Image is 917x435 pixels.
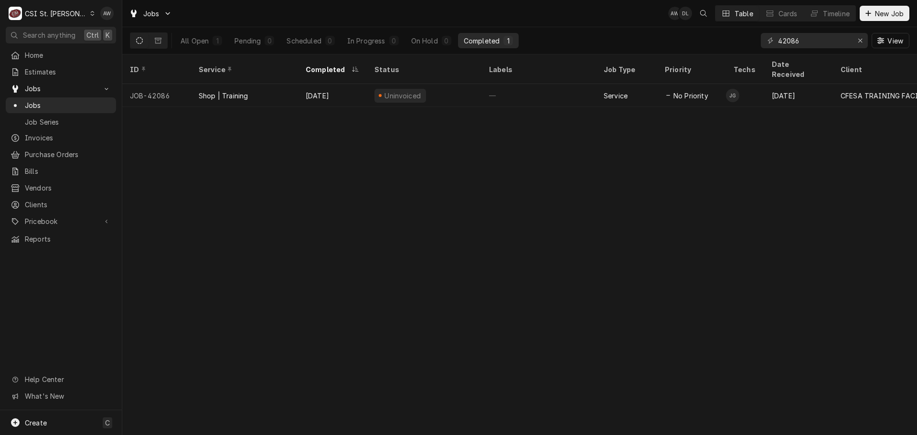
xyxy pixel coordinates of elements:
span: Estimates [25,67,111,77]
a: Go to Pricebook [6,213,116,229]
a: Reports [6,231,116,247]
div: 0 [267,36,272,46]
div: Service [199,64,288,74]
a: Job Series [6,114,116,130]
div: On Hold [411,36,438,46]
a: Clients [6,197,116,212]
div: DL [679,7,692,20]
div: Alexandria Wilp's Avatar [100,7,114,20]
div: Uninvoiced [384,91,422,101]
div: 0 [391,36,397,46]
div: Pending [235,36,261,46]
div: AW [668,7,682,20]
div: Service [604,91,628,101]
div: Jeff George's Avatar [726,89,739,102]
a: Go to Jobs [6,81,116,96]
span: Search anything [23,30,75,40]
div: Completed [306,64,350,74]
div: All Open [181,36,209,46]
div: Cards [778,9,798,19]
span: K [106,30,110,40]
a: Jobs [6,97,116,113]
a: Estimates [6,64,116,80]
div: 1 [505,36,511,46]
input: Keyword search [778,33,850,48]
button: View [872,33,909,48]
div: Priority [665,64,716,74]
a: Go to Help Center [6,371,116,387]
div: David Lindsey's Avatar [679,7,692,20]
div: — [481,84,596,107]
span: No Priority [673,91,708,101]
button: Open search [696,6,711,21]
span: Jobs [25,100,111,110]
div: CSI St. Louis's Avatar [9,7,22,20]
div: Shop | Training [199,91,248,101]
div: C [9,7,22,20]
a: Purchase Orders [6,147,116,162]
span: Reports [25,234,111,244]
span: Purchase Orders [25,149,111,159]
span: View [885,36,905,46]
div: Job Type [604,64,650,74]
button: New Job [860,6,909,21]
div: Scheduled [287,36,321,46]
div: Timeline [823,9,850,19]
span: Bills [25,166,111,176]
div: 0 [444,36,449,46]
div: Techs [734,64,757,74]
span: Invoices [25,133,111,143]
a: Bills [6,163,116,179]
a: Home [6,47,116,63]
span: Job Series [25,117,111,127]
div: 0 [327,36,333,46]
div: CSI St. [PERSON_NAME] [25,9,87,19]
div: AW [100,7,114,20]
span: Pricebook [25,216,97,226]
span: Vendors [25,183,111,193]
a: Vendors [6,180,116,196]
span: Jobs [143,9,160,19]
div: 1 [214,36,220,46]
span: Jobs [25,84,97,94]
span: Create [25,419,47,427]
div: Completed [464,36,500,46]
span: What's New [25,391,110,401]
div: ID [130,64,181,74]
div: JOB-42086 [122,84,191,107]
a: Go to What's New [6,388,116,404]
div: JG [726,89,739,102]
div: Table [735,9,753,19]
span: Clients [25,200,111,210]
button: Search anythingCtrlK [6,27,116,43]
div: Alexandria Wilp's Avatar [668,7,682,20]
span: Help Center [25,374,110,384]
a: Go to Jobs [125,6,176,21]
div: Status [374,64,472,74]
div: Date Received [772,59,823,79]
div: Labels [489,64,588,74]
span: Ctrl [86,30,99,40]
span: C [105,418,110,428]
span: Home [25,50,111,60]
div: [DATE] [298,84,367,107]
span: New Job [873,9,906,19]
button: Erase input [853,33,868,48]
div: [DATE] [764,84,833,107]
a: Invoices [6,130,116,146]
div: In Progress [347,36,385,46]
